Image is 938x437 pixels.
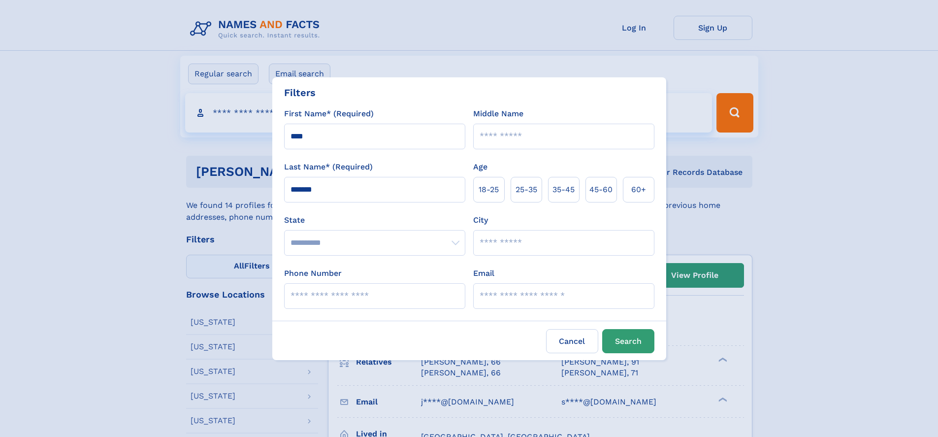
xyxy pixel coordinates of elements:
label: City [473,214,488,226]
label: Cancel [546,329,598,353]
label: Age [473,161,487,173]
label: Last Name* (Required) [284,161,373,173]
label: First Name* (Required) [284,108,374,120]
label: Middle Name [473,108,523,120]
label: Phone Number [284,268,342,279]
span: 18‑25 [479,184,499,196]
span: 45‑60 [589,184,613,196]
span: 35‑45 [552,184,575,196]
span: 60+ [631,184,646,196]
button: Search [602,329,654,353]
label: State [284,214,465,226]
label: Email [473,268,494,279]
span: 25‑35 [516,184,537,196]
div: Filters [284,85,316,100]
